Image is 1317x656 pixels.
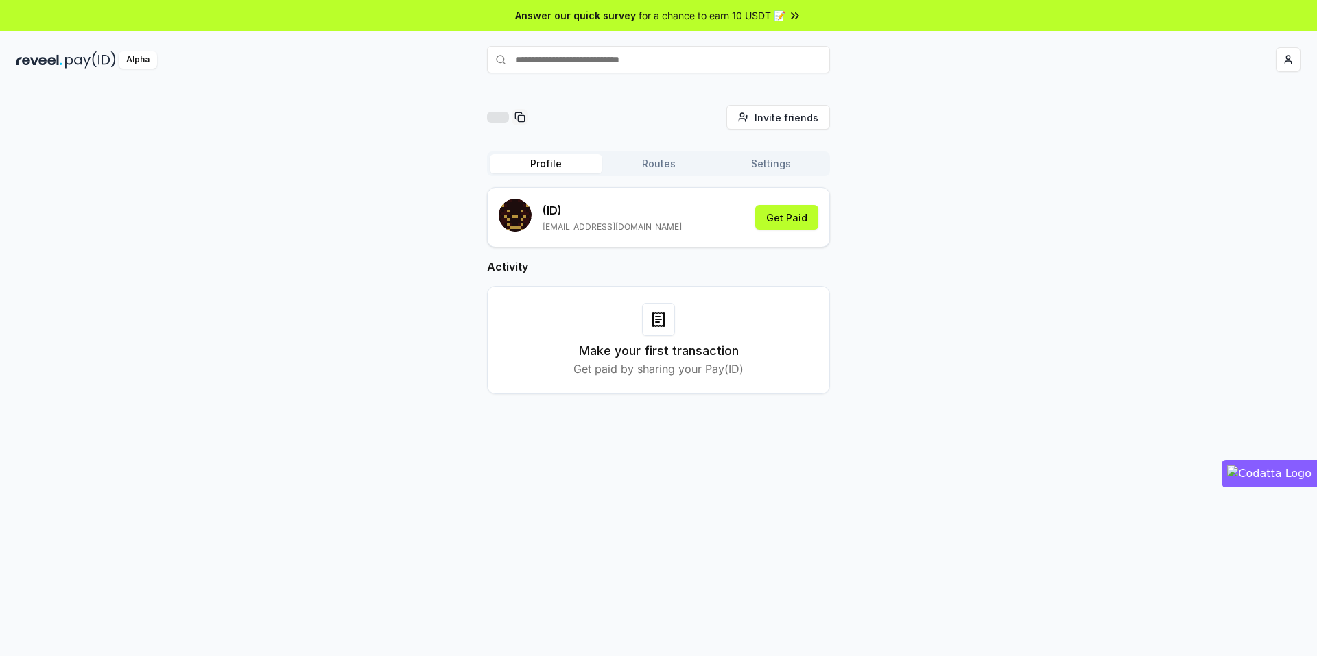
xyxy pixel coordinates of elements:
[490,154,602,173] button: Profile
[602,154,715,173] button: Routes
[755,110,818,125] span: Invite friends
[755,205,818,230] button: Get Paid
[487,258,830,275] h2: Activity
[119,51,157,69] div: Alpha
[515,8,636,23] span: Answer our quick survey
[65,51,116,69] img: pay_id
[639,8,785,23] span: for a chance to earn 10 USDT 📝
[543,221,682,232] p: [EMAIL_ADDRESS][DOMAIN_NAME]
[715,154,827,173] button: Settings
[573,361,744,377] p: Get paid by sharing your Pay(ID)
[543,202,682,219] p: (ID)
[726,105,830,130] button: Invite friends
[16,51,62,69] img: reveel_dark
[579,341,739,361] h3: Make your first transaction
